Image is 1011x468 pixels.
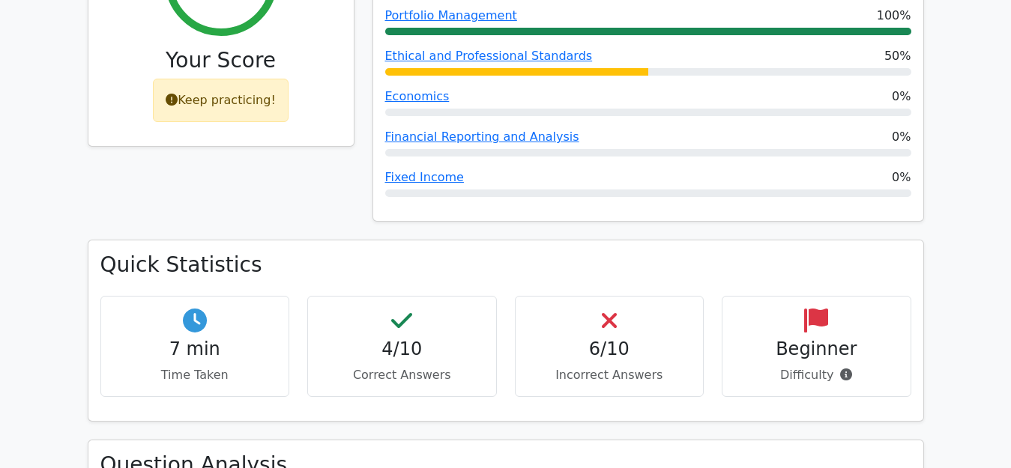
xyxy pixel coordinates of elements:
[113,338,277,360] h4: 7 min
[892,88,911,106] span: 0%
[385,170,464,184] a: Fixed Income
[385,8,517,22] a: Portfolio Management
[734,366,899,384] p: Difficulty
[153,79,289,122] div: Keep practicing!
[100,252,911,278] h3: Quick Statistics
[528,366,692,384] p: Incorrect Answers
[528,338,692,360] h4: 6/10
[884,47,911,65] span: 50%
[892,128,911,146] span: 0%
[877,7,911,25] span: 100%
[385,49,593,63] a: Ethical and Professional Standards
[385,89,450,103] a: Economics
[320,338,484,360] h4: 4/10
[892,168,911,186] span: 0%
[385,130,579,144] a: Financial Reporting and Analysis
[734,338,899,360] h4: Beginner
[113,366,277,384] p: Time Taken
[320,366,484,384] p: Correct Answers
[100,48,342,73] h3: Your Score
